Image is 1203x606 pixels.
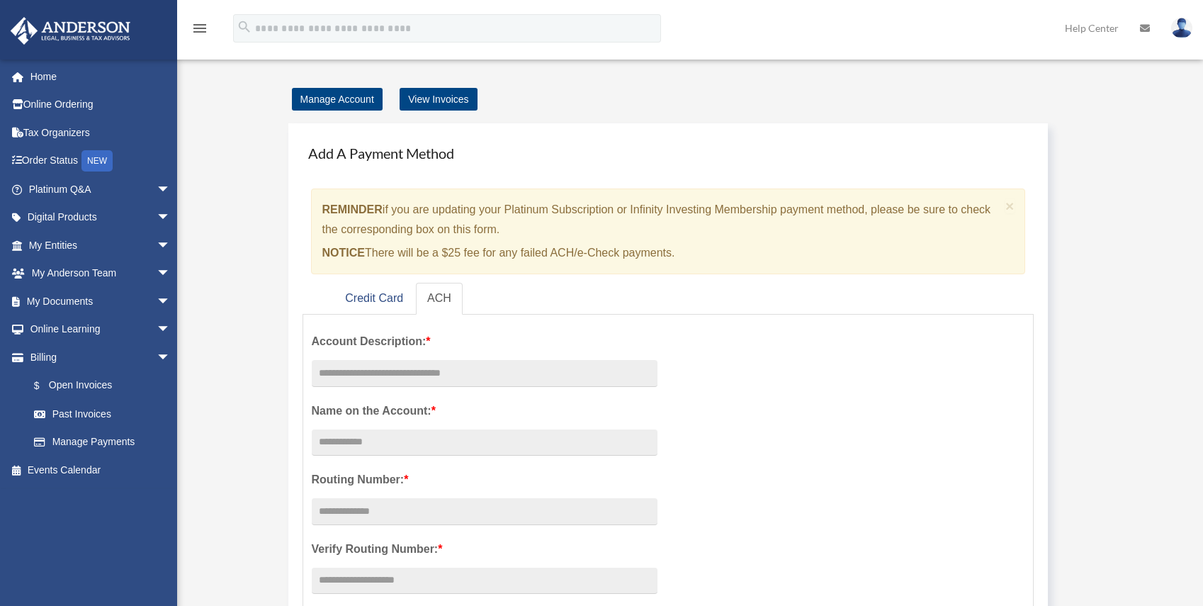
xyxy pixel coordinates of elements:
[10,259,192,288] a: My Anderson Teamarrow_drop_down
[10,456,192,484] a: Events Calendar
[10,203,192,232] a: Digital Productsarrow_drop_down
[20,371,192,400] a: $Open Invoices
[10,147,192,176] a: Order StatusNEW
[311,189,1026,274] div: if you are updating your Platinum Subscription or Infinity Investing Membership payment method, p...
[10,118,192,147] a: Tax Organizers
[20,428,185,456] a: Manage Payments
[400,88,477,111] a: View Invoices
[157,287,185,316] span: arrow_drop_down
[10,91,192,119] a: Online Ordering
[191,25,208,37] a: menu
[157,343,185,372] span: arrow_drop_down
[322,243,1000,263] p: There will be a $25 fee for any failed ACH/e-Check payments.
[42,377,49,395] span: $
[416,283,463,315] a: ACH
[237,19,252,35] i: search
[312,401,657,421] label: Name on the Account:
[10,175,192,203] a: Platinum Q&Aarrow_drop_down
[322,247,365,259] strong: NOTICE
[303,138,1034,169] h4: Add A Payment Method
[157,203,185,232] span: arrow_drop_down
[20,400,192,428] a: Past Invoices
[81,150,113,172] div: NEW
[322,203,383,215] strong: REMINDER
[10,287,192,315] a: My Documentsarrow_drop_down
[312,539,657,559] label: Verify Routing Number:
[312,332,657,352] label: Account Description:
[6,17,135,45] img: Anderson Advisors Platinum Portal
[312,470,657,490] label: Routing Number:
[10,62,192,91] a: Home
[10,343,192,371] a: Billingarrow_drop_down
[157,259,185,288] span: arrow_drop_down
[10,315,192,344] a: Online Learningarrow_drop_down
[157,315,185,344] span: arrow_drop_down
[191,20,208,37] i: menu
[334,283,414,315] a: Credit Card
[157,175,185,204] span: arrow_drop_down
[1171,18,1192,38] img: User Pic
[10,231,192,259] a: My Entitiesarrow_drop_down
[1005,198,1015,214] span: ×
[157,231,185,260] span: arrow_drop_down
[1005,198,1015,213] button: Close
[292,88,383,111] a: Manage Account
